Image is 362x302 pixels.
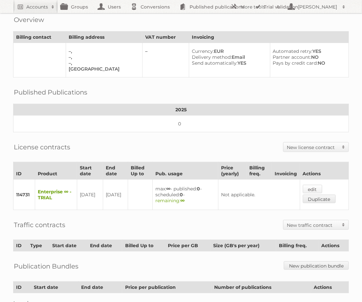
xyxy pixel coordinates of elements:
th: Billing contact [13,32,66,43]
span: Currency: [192,48,214,54]
td: [DATE] [103,180,128,210]
h2: New license contract [287,144,339,151]
th: Invoicing [272,162,300,180]
td: max: - published: - scheduled: - [153,180,218,210]
span: remaining: [155,198,185,204]
div: –, [69,48,137,54]
a: edit [303,185,322,193]
span: Toggle [339,142,349,152]
span: Partner account: [273,54,311,60]
a: Duplicate [303,195,336,203]
h2: More tools [240,4,273,10]
h2: Traffic contracts [14,220,65,230]
th: Number of publications [212,282,311,293]
th: Product [35,162,77,180]
span: Automated retry: [273,48,313,54]
th: Billing freq. [276,240,319,251]
span: Toggle [339,220,349,229]
th: Price (yearly) [218,162,246,180]
th: ID [13,282,31,293]
td: 0 [13,116,349,132]
h2: [PERSON_NAME] [296,4,339,10]
div: NO [273,60,343,66]
div: [GEOGRAPHIC_DATA] [69,66,137,72]
th: Actions [311,282,349,293]
th: Start date [50,240,87,251]
strong: ∞ [180,198,185,204]
th: Start date [31,282,78,293]
div: –, [69,60,137,66]
a: New license contract [283,142,349,152]
th: VAT number [142,32,189,43]
a: New publication bundle [284,261,349,270]
strong: 0 [180,192,183,198]
div: Email [192,54,265,60]
strong: ∞ [166,186,170,192]
h2: Accounts [26,4,48,10]
th: Billed Up to [122,240,165,251]
td: 114731 [13,180,35,210]
th: Start date [77,162,103,180]
h2: Published Publications [14,87,87,97]
th: Actions [300,162,349,180]
td: [DATE] [77,180,103,210]
th: Price per publication [122,282,212,293]
th: End date [79,282,122,293]
div: EUR [192,48,265,54]
th: End date [87,240,122,251]
strong: 0 [197,186,200,192]
h2: New traffic contract [287,222,339,228]
th: ID [13,240,28,251]
div: –, [69,54,137,60]
h2: Publication Bundles [14,261,79,271]
th: Invoicing [189,32,349,43]
th: Actions [319,240,349,251]
td: Enterprise ∞ - TRIAL [35,180,77,210]
span: Delivery method: [192,54,232,60]
th: Billing address [66,32,143,43]
div: NO [273,54,343,60]
th: ID [13,162,35,180]
th: Billing freq. [246,162,272,180]
th: Billed Up to [128,162,153,180]
a: New traffic contract [283,220,349,229]
th: Type [28,240,50,251]
td: – [142,43,189,77]
span: Send automatically: [192,60,238,66]
span: Pays by credit card: [273,60,318,66]
th: 2025 [13,104,349,116]
th: Pub. usage [153,162,218,180]
th: End date [103,162,128,180]
div: YES [192,60,265,66]
td: Not applicable. [218,180,300,210]
th: Price per GB [165,240,211,251]
h2: Overview [14,15,44,25]
h2: License contracts [14,142,70,152]
div: YES [273,48,343,54]
th: Size (GB's per year) [211,240,276,251]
